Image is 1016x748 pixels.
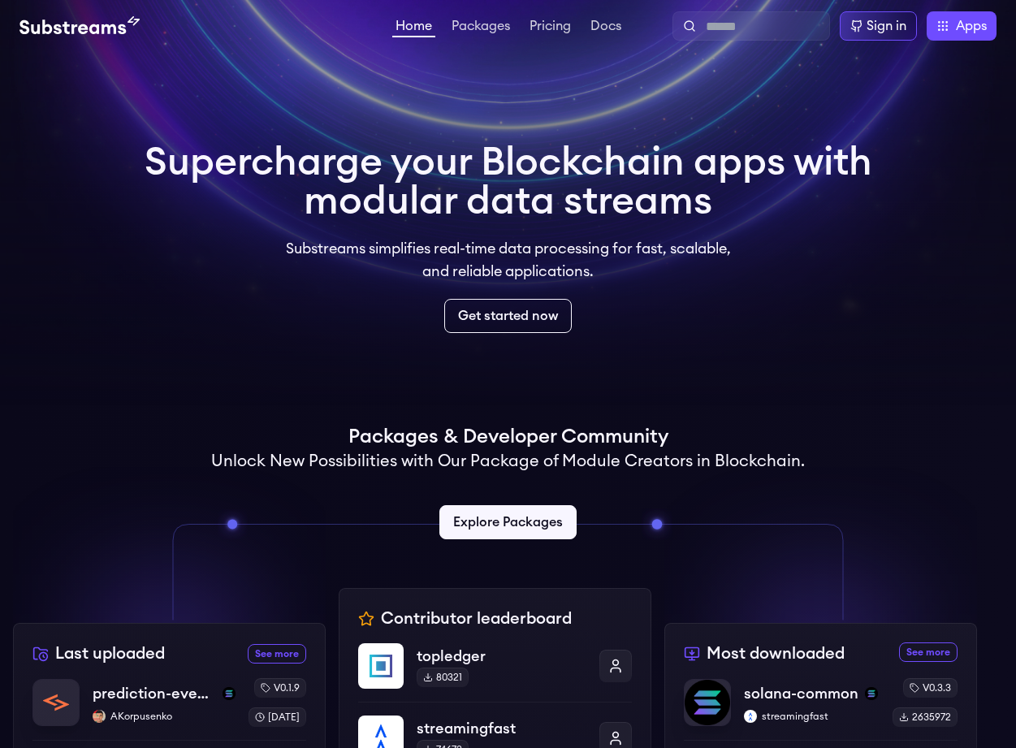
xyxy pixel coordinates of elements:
img: Substream's logo [19,16,140,36]
a: See more recently uploaded packages [248,644,306,664]
p: prediction-events [93,682,216,705]
img: streamingfast [744,710,757,723]
a: topledgertopledger80321 [358,643,632,702]
img: solana [865,687,878,700]
p: solana-common [744,682,858,705]
h1: Packages & Developer Community [348,424,668,450]
a: Sign in [840,11,917,41]
a: Docs [587,19,625,36]
p: Substreams simplifies real-time data processing for fast, scalable, and reliable applications. [275,237,742,283]
div: 80321 [417,668,469,687]
a: Pricing [526,19,574,36]
img: solana [223,687,236,700]
a: prediction-eventsprediction-eventssolanaAKorpusenkoAKorpusenkov0.1.9[DATE] [32,678,306,740]
div: v0.1.9 [254,678,306,698]
span: Apps [956,16,987,36]
a: Packages [448,19,513,36]
a: solana-commonsolana-commonsolanastreamingfaststreamingfastv0.3.32635972 [684,678,958,740]
div: 2635972 [893,707,958,727]
img: prediction-events [33,680,79,725]
div: Sign in [867,16,906,36]
p: streamingfast [417,717,586,740]
h2: Unlock New Possibilities with Our Package of Module Creators in Blockchain. [211,450,805,473]
p: AKorpusenko [93,710,236,723]
h1: Supercharge your Blockchain apps with modular data streams [145,143,872,221]
div: [DATE] [249,707,306,727]
a: Home [392,19,435,37]
a: Get started now [444,299,572,333]
img: topledger [358,643,404,689]
img: AKorpusenko [93,710,106,723]
div: v0.3.3 [903,678,958,698]
p: streamingfast [744,710,880,723]
a: Explore Packages [439,505,577,539]
a: See more most downloaded packages [899,642,958,662]
img: solana-common [685,680,730,725]
p: topledger [417,645,586,668]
